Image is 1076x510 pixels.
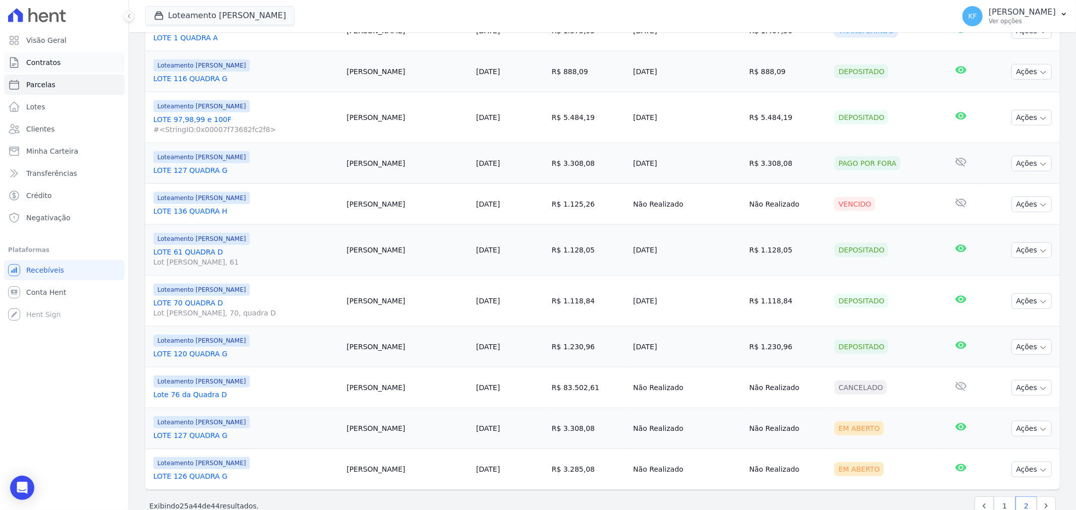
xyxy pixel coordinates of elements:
[4,163,125,183] a: Transferências
[834,156,900,170] div: Pago por fora
[476,246,500,254] a: [DATE]
[153,349,338,359] a: LOTE 120 QUADRA G
[343,367,472,408] td: [PERSON_NAME]
[834,243,888,257] div: Depositado
[1011,110,1052,125] button: Ações
[1011,156,1052,171] button: Ações
[153,308,338,318] span: Lot [PERSON_NAME], 70, quadra D
[476,68,500,76] a: [DATE]
[26,35,67,45] span: Visão Geral
[26,124,54,134] span: Clientes
[745,367,830,408] td: Não Realizado
[745,143,830,184] td: R$ 3.308,08
[211,502,220,510] span: 44
[548,184,630,225] td: R$ 1.125,26
[834,462,884,476] div: Em Aberto
[1011,293,1052,309] button: Ações
[343,449,472,490] td: [PERSON_NAME]
[153,100,250,112] span: Loteamento [PERSON_NAME]
[834,197,875,211] div: Vencido
[1011,421,1052,436] button: Ações
[343,276,472,327] td: [PERSON_NAME]
[153,430,338,440] a: LOTE 127 QUADRA G
[153,298,338,318] a: LOTE 70 QUADRA DLot [PERSON_NAME], 70, quadra D
[548,367,630,408] td: R$ 83.502,61
[153,233,250,245] span: Loteamento [PERSON_NAME]
[4,141,125,161] a: Minha Carteira
[4,260,125,280] a: Recebíveis
[153,471,338,481] a: LOTE 126 QUADRA G
[343,184,472,225] td: [PERSON_NAME]
[26,57,61,68] span: Contratos
[4,52,125,73] a: Contratos
[476,424,500,432] a: [DATE]
[343,92,472,143] td: [PERSON_NAME]
[153,206,338,216] a: LOTE 136 QUADRA H
[153,390,338,400] a: Lote 76 da Quadra D
[343,225,472,276] td: [PERSON_NAME]
[834,65,888,79] div: Depositado
[153,74,338,84] a: LOTE 116 QUADRA G
[153,335,250,347] span: Loteamento [PERSON_NAME]
[476,159,500,167] a: [DATE]
[1011,64,1052,80] button: Ações
[548,225,630,276] td: R$ 1.128,05
[153,33,338,43] a: LOTE 1 QUADRA A
[343,143,472,184] td: [PERSON_NAME]
[629,408,745,449] td: Não Realizado
[745,92,830,143] td: R$ 5.484,19
[745,276,830,327] td: R$ 1.118,84
[180,502,189,510] span: 25
[4,119,125,139] a: Clientes
[193,502,202,510] span: 44
[476,465,500,473] a: [DATE]
[8,244,121,256] div: Plataformas
[629,184,745,225] td: Não Realizado
[1011,462,1052,477] button: Ações
[153,416,250,428] span: Loteamento [PERSON_NAME]
[548,408,630,449] td: R$ 3.308,08
[548,327,630,367] td: R$ 1.230,96
[629,225,745,276] td: [DATE]
[745,225,830,276] td: R$ 1.128,05
[153,165,338,175] a: LOTE 127 QUADRA G
[745,51,830,92] td: R$ 888,09
[548,449,630,490] td: R$ 3.285,08
[153,151,250,163] span: Loteamento [PERSON_NAME]
[1011,380,1052,396] button: Ações
[4,282,125,302] a: Conta Hent
[745,408,830,449] td: Não Realizado
[834,340,888,354] div: Depositado
[834,294,888,308] div: Depositado
[629,367,745,408] td: Não Realizado
[476,113,500,121] a: [DATE]
[26,80,55,90] span: Parcelas
[4,75,125,95] a: Parcelas
[153,247,338,267] a: LOTE 61 QUADRA DLot [PERSON_NAME], 61
[834,110,888,124] div: Depositado
[145,6,295,25] button: Loteamento [PERSON_NAME]
[548,143,630,184] td: R$ 3.308,08
[629,449,745,490] td: Não Realizado
[989,17,1056,25] p: Ver opções
[834,380,887,395] div: Cancelado
[629,92,745,143] td: [DATE]
[26,102,45,112] span: Lotes
[4,30,125,50] a: Visão Geral
[629,143,745,184] td: [DATE]
[153,192,250,204] span: Loteamento [PERSON_NAME]
[4,185,125,206] a: Crédito
[4,97,125,117] a: Lotes
[26,265,64,275] span: Recebíveis
[153,257,338,267] span: Lot [PERSON_NAME], 61
[629,327,745,367] td: [DATE]
[476,200,500,208] a: [DATE]
[548,276,630,327] td: R$ 1.118,84
[548,92,630,143] td: R$ 5.484,19
[1011,242,1052,258] button: Ações
[476,384,500,392] a: [DATE]
[343,327,472,367] td: [PERSON_NAME]
[153,375,250,388] span: Loteamento [PERSON_NAME]
[1011,197,1052,212] button: Ações
[989,7,1056,17] p: [PERSON_NAME]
